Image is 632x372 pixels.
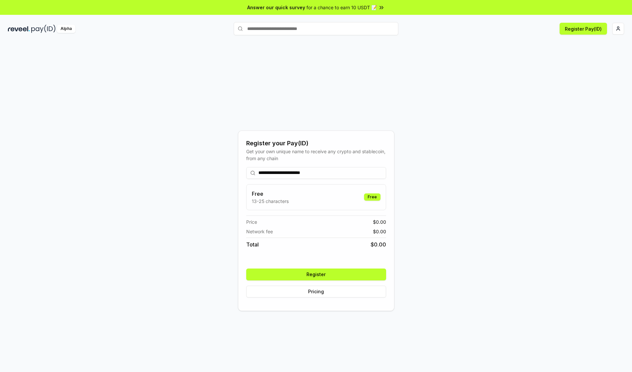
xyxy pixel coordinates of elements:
[246,139,386,148] div: Register your Pay(ID)
[371,241,386,248] span: $ 0.00
[246,269,386,280] button: Register
[373,218,386,225] span: $ 0.00
[57,25,75,33] div: Alpha
[373,228,386,235] span: $ 0.00
[252,198,289,205] p: 13-25 characters
[246,286,386,298] button: Pricing
[246,228,273,235] span: Network fee
[246,218,257,225] span: Price
[246,148,386,162] div: Get your own unique name to receive any crypto and stablecoin, from any chain
[306,4,377,11] span: for a chance to earn 10 USDT 📝
[31,25,56,33] img: pay_id
[364,193,381,201] div: Free
[560,23,607,35] button: Register Pay(ID)
[8,25,30,33] img: reveel_dark
[247,4,305,11] span: Answer our quick survey
[246,241,259,248] span: Total
[252,190,289,198] h3: Free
